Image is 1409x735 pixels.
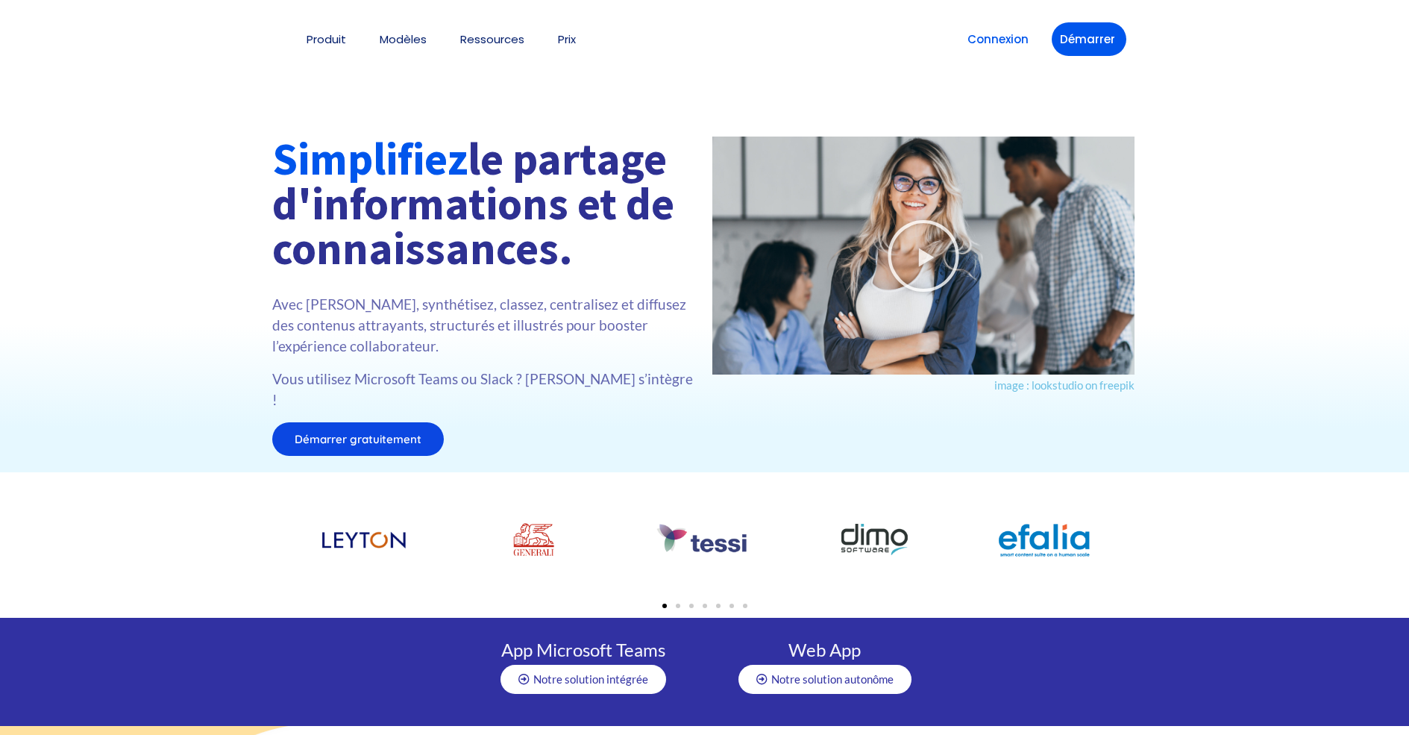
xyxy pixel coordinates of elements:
h4: App Microsoft Teams [486,641,681,659]
span: Go to slide 5 [716,604,721,608]
span: Go to slide 3 [689,604,694,608]
span: Go to slide 2 [676,604,680,608]
p: Avec [PERSON_NAME], synthétisez, classez, centralisez et diffusez des contenus attrayants, struct... [272,294,697,357]
span: Go to slide 1 [662,604,667,608]
a: Démarrer [1052,22,1126,56]
p: Vous utilisez Microsoft Teams ou Slack ? [PERSON_NAME] s’intègre ! [272,369,697,410]
a: Connexion [959,22,1037,56]
span: Go to slide 6 [729,604,734,608]
a: Notre solution autonôme [738,665,911,694]
span: Notre solution intégrée [533,674,648,685]
a: Modèles [380,34,427,45]
span: Démarrer gratuitement [295,434,421,445]
span: Go to slide 7 [743,604,747,608]
h4: Web App [728,641,921,659]
a: Prix [558,34,576,45]
a: Notre solution intégrée [500,665,666,694]
a: Ressources [460,34,524,45]
span: Go to slide 4 [703,604,707,608]
h1: le partage d'informations et de connaissances. [272,137,697,271]
a: Démarrer gratuitement [272,422,444,456]
span: Notre solution autonôme [771,674,894,685]
a: Produit [307,34,346,45]
font: Simplifiez [272,131,468,187]
a: image : lookstudio on freepik [994,378,1135,392]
